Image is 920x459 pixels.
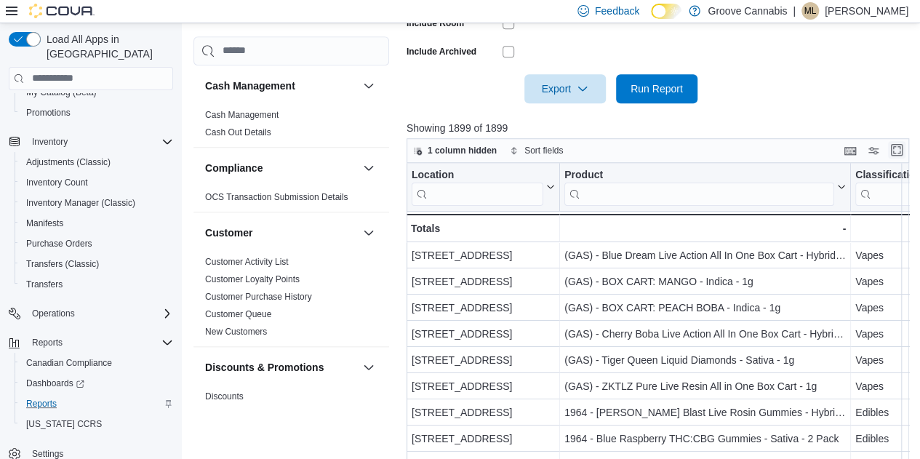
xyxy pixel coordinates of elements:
button: Inventory [3,132,179,152]
div: Compliance [193,188,389,212]
span: Dark Mode [651,19,652,20]
button: 1 column hidden [407,142,503,159]
h3: Discounts & Promotions [205,360,324,375]
button: Reports [26,334,68,351]
a: Customer Activity List [205,257,289,267]
span: Washington CCRS [20,415,173,433]
a: Inventory Manager (Classic) [20,194,141,212]
label: Include Room [407,17,464,29]
a: Adjustments (Classic) [20,153,116,171]
h3: Customer [205,225,252,240]
a: Transfers (Classic) [20,255,105,273]
button: Location [412,168,555,205]
span: Dashboards [20,375,173,392]
button: Run Report [616,74,697,103]
span: Operations [26,305,173,322]
h3: Cash Management [205,79,295,93]
button: Compliance [360,159,377,177]
div: Discounts & Promotions [193,388,389,446]
h3: Compliance [205,161,263,175]
span: Reports [26,398,57,410]
div: Totals [411,220,555,237]
a: Customer Purchase History [205,292,312,302]
button: Transfers (Classic) [15,254,179,274]
span: Transfers [20,276,173,293]
a: Purchase Orders [20,235,98,252]
button: Adjustments (Classic) [15,152,179,172]
button: Reports [15,394,179,414]
span: Promotion Details [205,408,274,420]
div: Location [412,168,543,205]
button: Inventory Count [15,172,179,193]
button: Enter fullscreen [888,141,905,159]
span: Customer Activity List [205,256,289,268]
button: Promotions [15,103,179,123]
span: Inventory Manager (Classic) [26,197,135,209]
img: Cova [29,4,95,18]
a: Manifests [20,215,69,232]
div: (GAS) - ZKTLZ Pure Live Resin All in One Box Cart - 1g [564,378,846,395]
span: New Customers [205,326,267,338]
span: Run Report [631,81,683,96]
div: Cash Management [193,106,389,147]
a: Cash Management [205,110,279,120]
span: Inventory Count [20,174,173,191]
button: Customer [205,225,357,240]
button: Transfers [15,274,179,295]
div: - [564,220,846,237]
button: Product [564,168,846,205]
p: Showing 1899 of 1899 [407,121,914,135]
span: Customer Queue [205,308,271,320]
span: Customer Purchase History [205,291,312,303]
a: Dashboards [15,373,179,394]
span: My Catalog (Beta) [26,87,97,98]
button: Keyboard shortcuts [841,142,859,159]
div: [STREET_ADDRESS] [412,351,555,369]
div: (GAS) - Blue Dream Live Action All In One Box Cart - Hybrid - 1g [564,247,846,264]
a: Promotion Details [205,409,274,419]
input: Dark Mode [651,4,681,19]
a: Transfers [20,276,68,293]
span: OCS Transaction Submission Details [205,191,348,203]
button: Display options [865,142,882,159]
span: ML [804,2,817,20]
div: [STREET_ADDRESS] [412,247,555,264]
div: [STREET_ADDRESS] [412,299,555,316]
span: Transfers (Classic) [26,258,99,270]
span: Export [533,74,597,103]
span: Manifests [26,217,63,229]
span: Inventory Count [26,177,88,188]
span: Promotions [26,107,71,119]
span: Inventory [32,136,68,148]
div: [STREET_ADDRESS] [412,404,555,421]
div: 1964 - Blue Raspberry THC:CBG Gummies - Sativa - 2 Pack [564,430,846,447]
button: Export [524,74,606,103]
a: Promotions [20,104,76,121]
div: Location [412,168,543,182]
div: [STREET_ADDRESS] [412,430,555,447]
span: 1 column hidden [428,145,497,156]
div: (GAS) - BOX CART: PEACH BOBA - Indica - 1g [564,299,846,316]
span: Transfers (Classic) [20,255,173,273]
button: Inventory Manager (Classic) [15,193,179,213]
a: Dashboards [20,375,90,392]
a: Inventory Count [20,174,94,191]
span: Purchase Orders [20,235,173,252]
button: Operations [3,303,179,324]
a: Reports [20,395,63,412]
button: Inventory [26,133,73,151]
button: Purchase Orders [15,234,179,254]
span: My Catalog (Beta) [20,84,173,101]
div: Product [564,168,834,205]
span: Dashboards [26,378,84,389]
div: (GAS) - Tiger Queen Liquid Diamonds - Sativa - 1g [564,351,846,369]
button: Discounts & Promotions [205,360,357,375]
span: Sort fields [524,145,563,156]
span: Transfers [26,279,63,290]
p: | [793,2,796,20]
div: [STREET_ADDRESS] [412,378,555,395]
button: Cash Management [360,77,377,95]
a: My Catalog (Beta) [20,84,103,101]
span: Feedback [595,4,639,18]
span: Manifests [20,215,173,232]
